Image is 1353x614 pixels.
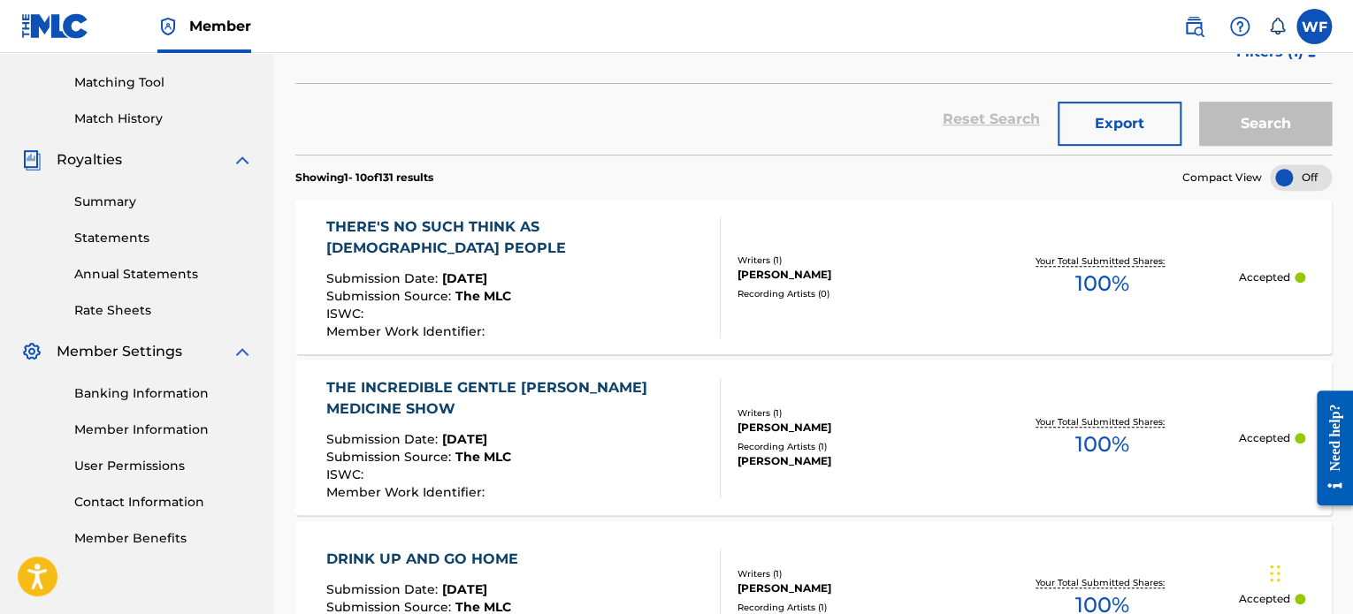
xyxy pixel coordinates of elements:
[21,13,89,39] img: MLC Logo
[74,265,253,284] a: Annual Statements
[738,601,967,614] div: Recording Artists ( 1 )
[295,360,1332,515] a: THE INCREDIBLE GENTLE [PERSON_NAME] MEDICINE SHOWSubmission Date:[DATE]Submission Source:The MLCI...
[74,529,253,548] a: Member Benefits
[74,384,253,403] a: Banking Information
[1268,18,1286,35] div: Notifications
[1238,591,1289,607] p: Accepted
[1182,170,1262,186] span: Compact View
[74,421,253,439] a: Member Information
[326,288,455,304] span: Submission Source :
[157,16,179,37] img: Top Rightsholder
[1303,377,1353,519] iframe: Resource Center
[738,287,967,300] div: Recording Artists ( 0 )
[326,270,442,286] span: Submission Date :
[738,267,967,283] div: [PERSON_NAME]
[74,301,253,320] a: Rate Sheets
[1296,9,1332,44] div: User Menu
[738,580,967,596] div: [PERSON_NAME]
[455,449,511,465] span: The MLC
[1058,102,1181,146] button: Export
[1222,9,1257,44] div: Help
[1238,430,1289,446] p: Accepted
[295,170,433,186] p: Showing 1 - 10 of 131 results
[1176,9,1212,44] a: Public Search
[326,484,489,500] span: Member Work Identifier :
[442,270,487,286] span: [DATE]
[738,420,967,436] div: [PERSON_NAME]
[1036,254,1169,268] p: Your Total Submitted Shares:
[326,216,705,259] div: THERE'S NO SUCH THINK AS [DEMOGRAPHIC_DATA] PEOPLE
[57,341,182,362] span: Member Settings
[74,73,253,92] a: Matching Tool
[57,149,122,171] span: Royalties
[1183,16,1204,37] img: search
[1270,547,1280,600] div: Drag
[232,149,253,171] img: expand
[1265,529,1353,614] iframe: Chat Widget
[326,581,442,597] span: Submission Date :
[1075,428,1129,460] span: 100 %
[738,567,967,580] div: Writers ( 1 )
[326,323,489,339] span: Member Work Identifier :
[1229,16,1250,37] img: help
[295,200,1332,354] a: THERE'S NO SUCH THINK AS [DEMOGRAPHIC_DATA] PEOPLESubmission Date:[DATE]Submission Source:The MLC...
[738,406,967,420] div: Writers ( 1 )
[326,449,455,465] span: Submission Source :
[326,306,368,322] span: ISWC :
[442,581,487,597] span: [DATE]
[21,149,42,171] img: Royalties
[442,431,487,447] span: [DATE]
[74,493,253,512] a: Contact Information
[455,288,511,304] span: The MLC
[326,549,527,570] div: DRINK UP AND GO HOME
[1036,576,1169,589] p: Your Total Submitted Shares:
[74,229,253,247] a: Statements
[21,341,42,362] img: Member Settings
[1036,415,1169,428] p: Your Total Submitted Shares:
[189,16,251,36] span: Member
[326,431,442,447] span: Submission Date :
[74,193,253,211] a: Summary
[232,341,253,362] img: expand
[326,377,705,420] div: THE INCREDIBLE GENTLE [PERSON_NAME] MEDICINE SHOW
[74,110,253,128] a: Match History
[738,254,967,267] div: Writers ( 1 )
[738,440,967,453] div: Recording Artists ( 1 )
[74,457,253,475] a: User Permissions
[738,453,967,469] div: [PERSON_NAME]
[1238,269,1289,285] p: Accepted
[1075,268,1129,299] span: 100 %
[326,466,368,482] span: ISWC :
